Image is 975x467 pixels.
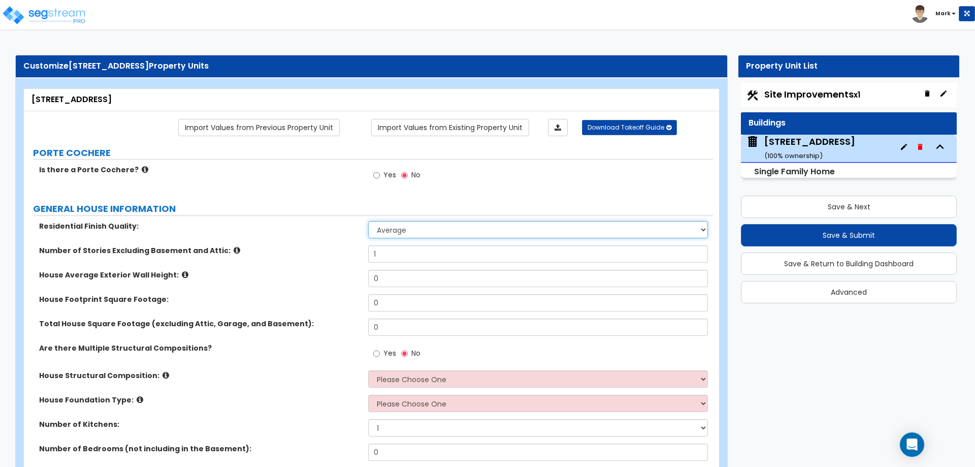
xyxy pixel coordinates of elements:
[39,270,361,280] label: House Average Exterior Wall Height:
[33,202,713,215] label: GENERAL HOUSE INFORMATION
[383,170,396,180] span: Yes
[411,170,420,180] span: No
[69,60,149,72] span: [STREET_ADDRESS]
[746,89,759,102] img: Construction.png
[33,146,713,160] label: PORTE COCHERE
[39,294,361,304] label: House Footprint Square Footage:
[39,221,361,231] label: Residential Finish Quality:
[142,166,148,173] i: click for more info!
[39,319,361,329] label: Total House Square Footage (excluding Attic, Garage, and Basement):
[746,60,952,72] div: Property Unit List
[39,444,361,454] label: Number of Bedrooms (not including in the Basement):
[401,348,408,359] input: No
[741,253,957,275] button: Save & Return to Building Dashboard
[39,395,361,405] label: House Foundation Type:
[401,170,408,181] input: No
[749,117,949,129] div: Buildings
[383,348,396,358] span: Yes
[582,120,677,135] button: Download Takeoff Guide
[764,151,823,161] small: ( 100 % ownership)
[39,419,361,429] label: Number of Kitchens:
[178,119,340,136] a: Import the dynamic attribute values from previous properties.
[754,166,835,177] small: Single Family Home
[741,196,957,218] button: Save & Next
[548,119,568,136] a: Import the dynamic attributes value through Excel sheet
[764,88,860,101] span: Site Improvements
[234,246,240,254] i: click for more info!
[373,348,380,359] input: Yes
[373,170,380,181] input: Yes
[900,432,924,457] div: Open Intercom Messenger
[2,5,88,25] img: logo_pro_r.png
[39,370,361,381] label: House Structural Composition:
[741,281,957,303] button: Advanced
[137,396,143,403] i: click for more info!
[39,165,361,175] label: Is there a Porte Cochere?
[39,245,361,256] label: Number of Stories Excluding Basement and Attic:
[741,224,957,246] button: Save & Submit
[411,348,420,358] span: No
[162,371,169,379] i: click for more info!
[911,5,929,23] img: avatar.png
[39,343,361,353] label: Are there Multiple Structural Compositions?
[935,10,951,17] b: Mark
[854,89,860,100] small: x1
[746,135,759,148] img: building.svg
[588,123,664,132] span: Download Takeoff Guide
[23,60,720,72] div: Customize Property Units
[31,94,711,106] div: [STREET_ADDRESS]
[746,135,855,161] span: 1104 Lynmoor Dr
[371,119,529,136] a: Import the dynamic attribute values from existing properties.
[182,271,188,278] i: click for more info!
[764,135,855,161] div: [STREET_ADDRESS]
